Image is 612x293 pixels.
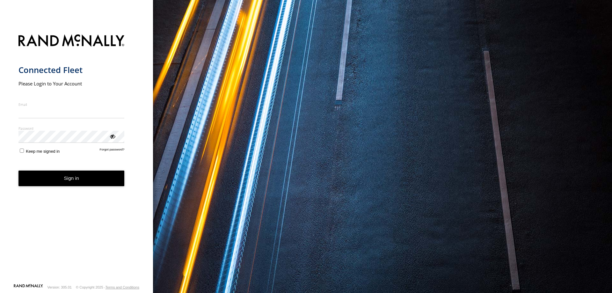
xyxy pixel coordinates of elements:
[18,33,125,49] img: Rand McNally
[100,148,125,154] a: Forgot password?
[18,171,125,186] button: Sign in
[14,284,43,290] a: Visit our Website
[18,102,125,107] label: Email
[18,65,125,75] h1: Connected Fleet
[106,285,139,289] a: Terms and Conditions
[76,285,139,289] div: © Copyright 2025 -
[18,31,135,283] form: main
[109,133,115,139] div: ViewPassword
[26,149,60,154] span: Keep me signed in
[47,285,72,289] div: Version: 305.01
[18,80,125,87] h2: Please Login to Your Account
[20,149,24,153] input: Keep me signed in
[18,126,125,131] label: Password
